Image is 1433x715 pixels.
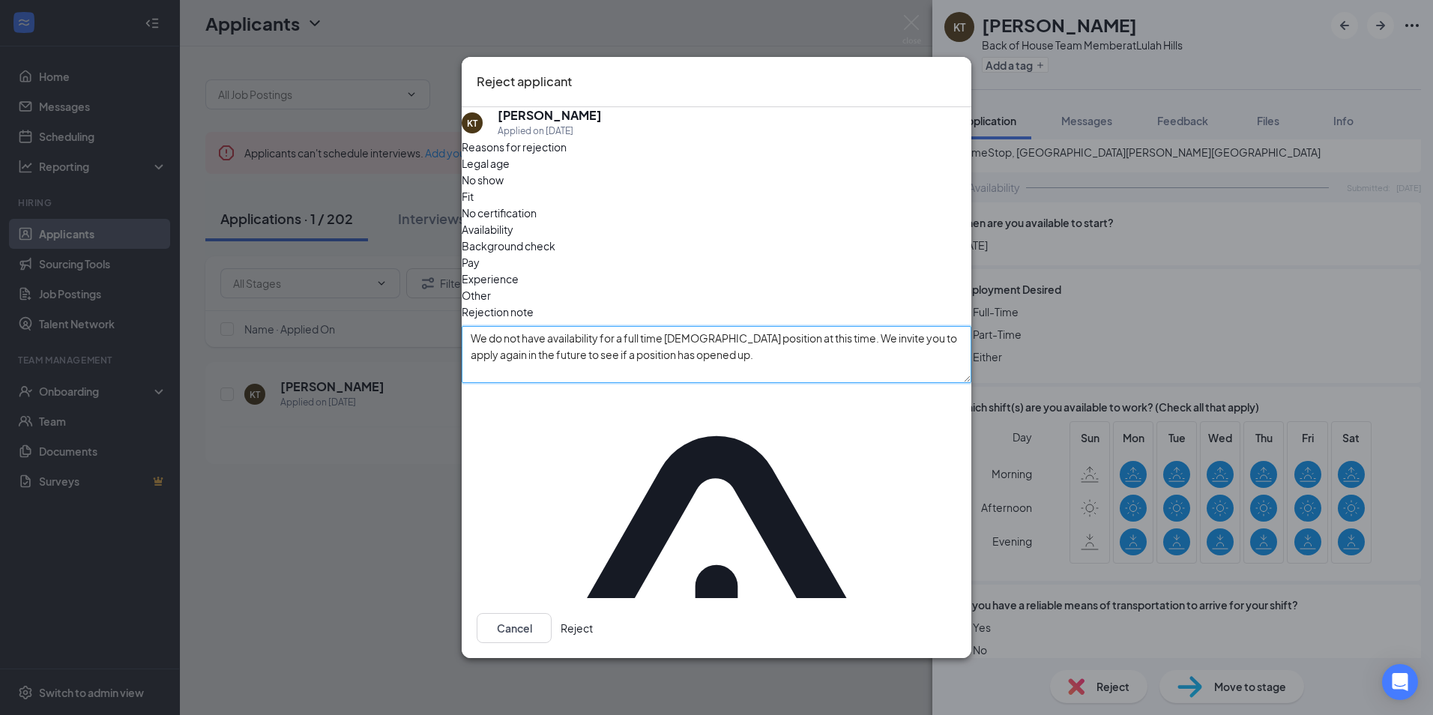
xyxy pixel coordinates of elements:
[462,326,971,383] textarea: We do not have availability for a full time [DEMOGRAPHIC_DATA] position at this time. We invite y...
[498,124,602,139] div: Applied on [DATE]
[462,271,519,287] span: Experience
[561,613,593,643] button: Reject
[477,72,572,91] h3: Reject applicant
[498,107,602,124] h5: [PERSON_NAME]
[1382,664,1418,700] div: Open Intercom Messenger
[462,287,491,304] span: Other
[477,613,552,643] button: Cancel
[467,117,477,130] div: KT
[462,238,555,254] span: Background check
[462,305,534,319] span: Rejection note
[462,254,480,271] span: Pay
[462,140,567,154] span: Reasons for rejection
[462,188,474,205] span: Fit
[462,205,537,221] span: No certification
[462,221,513,238] span: Availability
[462,155,510,172] span: Legal age
[462,172,504,188] span: No show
